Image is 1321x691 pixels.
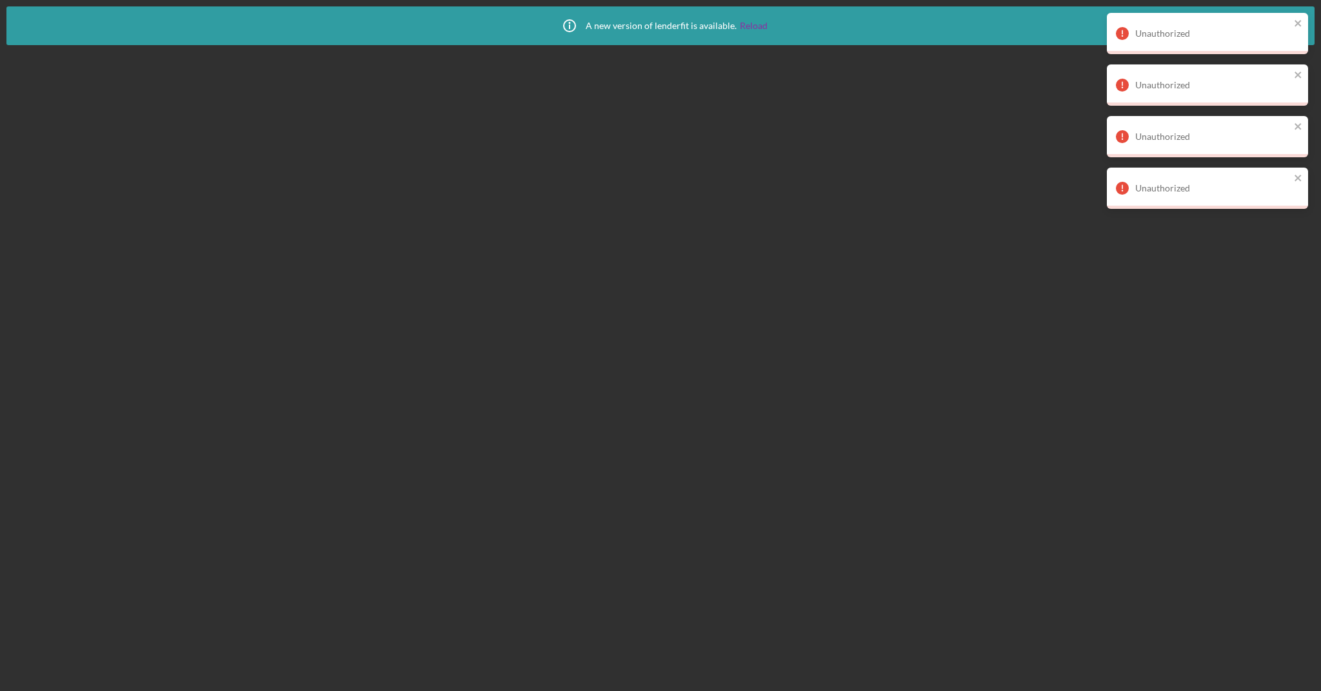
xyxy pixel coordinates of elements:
[1135,80,1290,90] div: Unauthorized
[553,10,768,42] div: A new version of lenderfit is available.
[1294,18,1303,30] button: close
[1294,121,1303,133] button: close
[1294,70,1303,82] button: close
[1294,173,1303,185] button: close
[1135,131,1290,142] div: Unauthorized
[740,21,768,31] a: Reload
[1135,28,1290,39] div: Unauthorized
[1135,183,1290,193] div: Unauthorized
